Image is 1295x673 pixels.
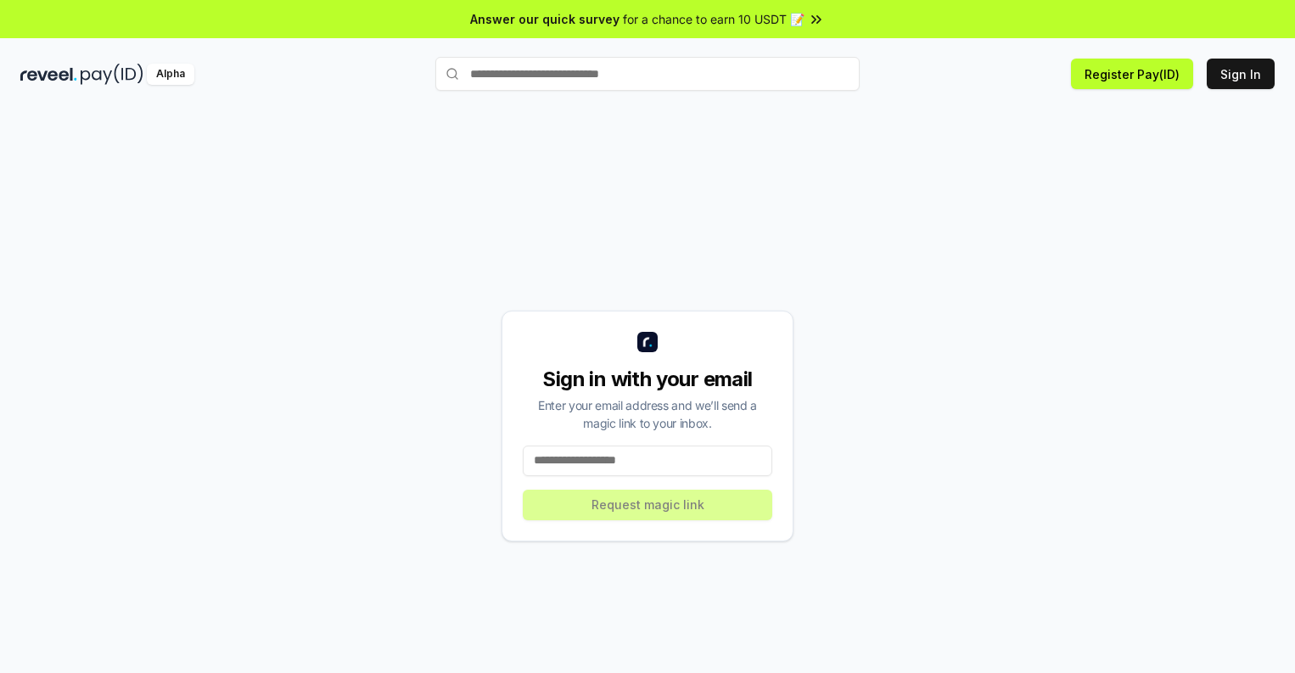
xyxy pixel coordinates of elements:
span: Answer our quick survey [470,10,619,28]
div: Enter your email address and we’ll send a magic link to your inbox. [523,396,772,432]
div: Alpha [147,64,194,85]
img: reveel_dark [20,64,77,85]
img: pay_id [81,64,143,85]
img: logo_small [637,332,658,352]
button: Register Pay(ID) [1071,59,1193,89]
button: Sign In [1207,59,1275,89]
span: for a chance to earn 10 USDT 📝 [623,10,804,28]
div: Sign in with your email [523,366,772,393]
